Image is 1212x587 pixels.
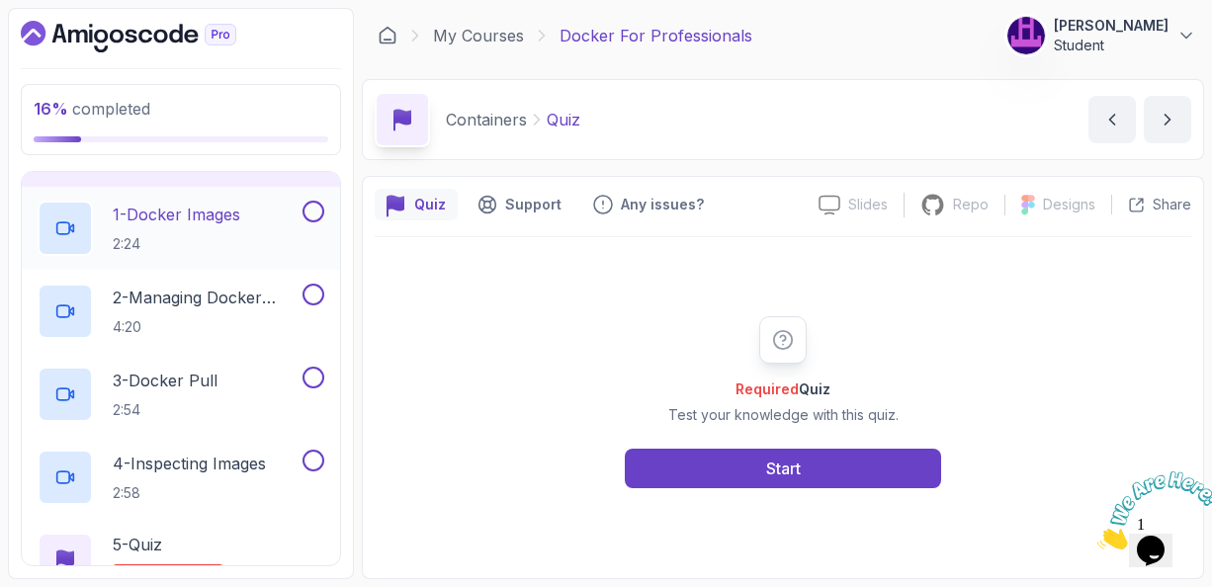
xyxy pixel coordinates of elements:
p: Slides [848,195,888,214]
button: Share [1111,195,1191,214]
a: Dashboard [21,21,282,52]
p: Quiz [547,108,580,131]
p: [PERSON_NAME] [1054,16,1169,36]
button: previous content [1088,96,1136,143]
button: Start [625,449,941,488]
p: Share [1153,195,1191,214]
p: Test your knowledge with this quiz. [668,405,899,425]
p: Repo [953,195,989,214]
button: quiz button [375,189,458,220]
button: Feedback button [581,189,716,220]
button: 2-Managing Docker Images4:20 [38,284,324,339]
a: Dashboard [378,26,397,45]
img: user profile image [1007,17,1045,54]
p: 2:58 [113,483,266,503]
p: 5 - Quiz [113,533,162,556]
p: 1 - Docker Images [113,203,240,226]
img: Chat attention grabber [8,8,130,86]
button: 1-Docker Images2:24 [38,201,324,256]
p: 2 - Managing Docker Images [113,286,299,309]
p: 2:24 [113,234,240,254]
p: Containers [446,108,527,131]
p: Student [1054,36,1169,55]
p: Designs [1043,195,1095,214]
p: Quiz [414,195,446,214]
button: next content [1144,96,1191,143]
p: 4:20 [113,317,299,337]
a: My Courses [433,24,524,47]
h2: Quiz [668,379,899,399]
p: 4 - Inspecting Images [113,452,266,475]
span: 1 [8,8,16,25]
iframe: chat widget [1089,463,1212,557]
span: Required [736,380,799,397]
span: 16 % [34,99,68,119]
span: completed [34,99,150,119]
p: Docker For Professionals [560,24,752,47]
div: Start [766,457,801,480]
button: Support button [466,189,573,220]
p: 2:54 [113,400,217,420]
button: 4-Inspecting Images2:58 [38,450,324,505]
button: 3-Docker Pull2:54 [38,367,324,422]
p: Support [505,195,562,214]
button: user profile image[PERSON_NAME]Student [1006,16,1196,55]
p: Any issues? [621,195,704,214]
p: 3 - Docker Pull [113,369,217,392]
